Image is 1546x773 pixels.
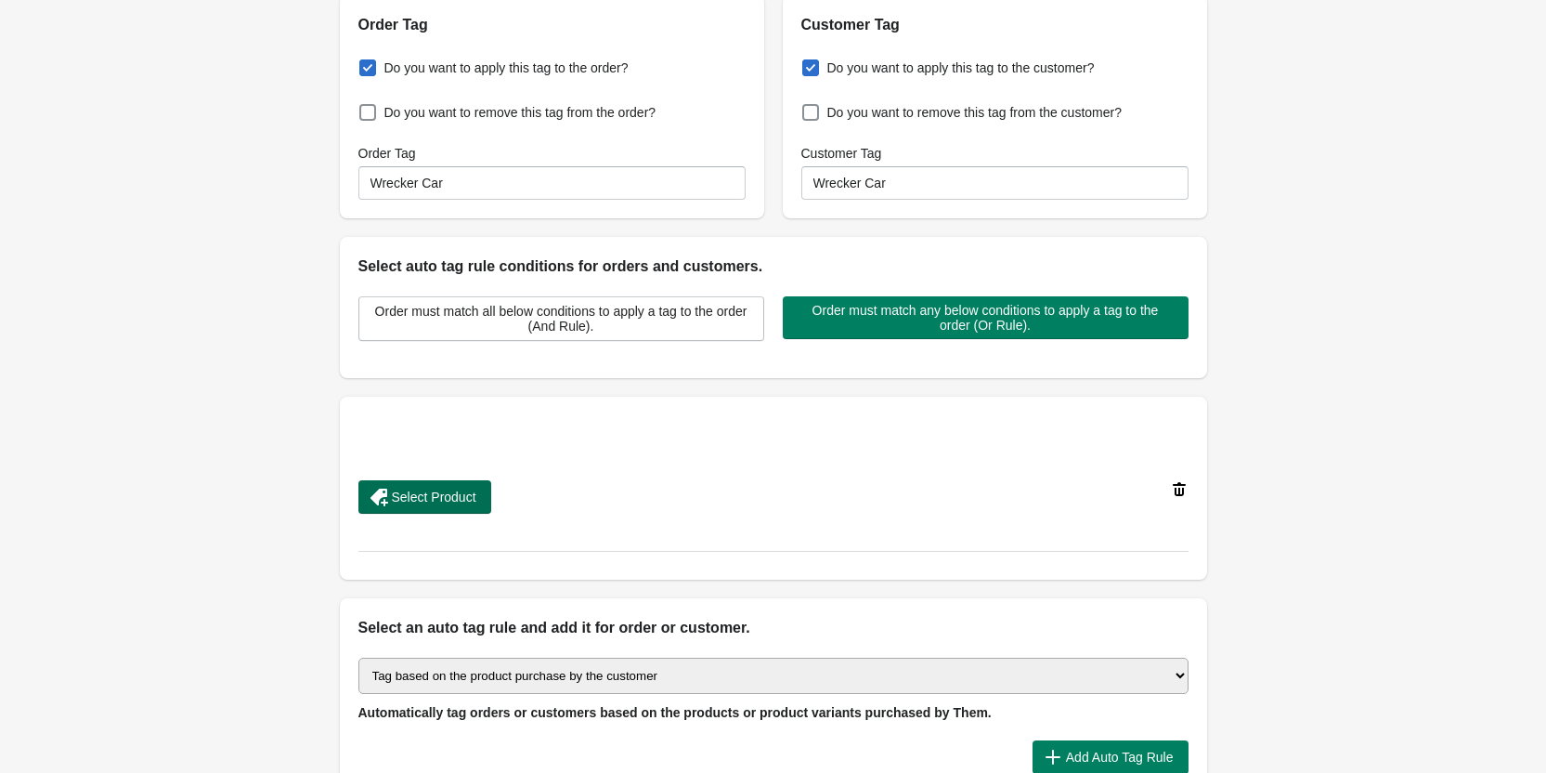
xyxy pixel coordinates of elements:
span: Do you want to apply this tag to the customer? [827,59,1095,77]
h2: Select auto tag rule conditions for orders and customers. [358,255,1189,278]
h2: Select an auto tag rule and add it for order or customer. [358,617,1189,639]
button: Order must match all below conditions to apply a tag to the order (And Rule). [358,296,764,341]
span: Do you want to remove this tag from the customer? [827,103,1122,122]
h2: Order Tag [358,14,746,36]
label: Order Tag [358,144,416,163]
span: Order must match any below conditions to apply a tag to the order (Or Rule). [798,303,1174,333]
button: Select Product [358,480,491,514]
span: Automatically tag orders or customers based on the products or product variants purchased by Them. [358,705,992,720]
span: Do you want to remove this tag from the order? [384,103,656,122]
span: Do you want to apply this tag to the order? [384,59,629,77]
h2: Customer Tag [801,14,1189,36]
span: Select Product [392,490,476,504]
span: Order must match all below conditions to apply a tag to the order (And Rule). [374,304,748,334]
label: Customer Tag [801,144,882,163]
span: Add Auto Tag Rule [1066,750,1174,765]
button: Order must match any below conditions to apply a tag to the order (Or Rule). [783,296,1189,339]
